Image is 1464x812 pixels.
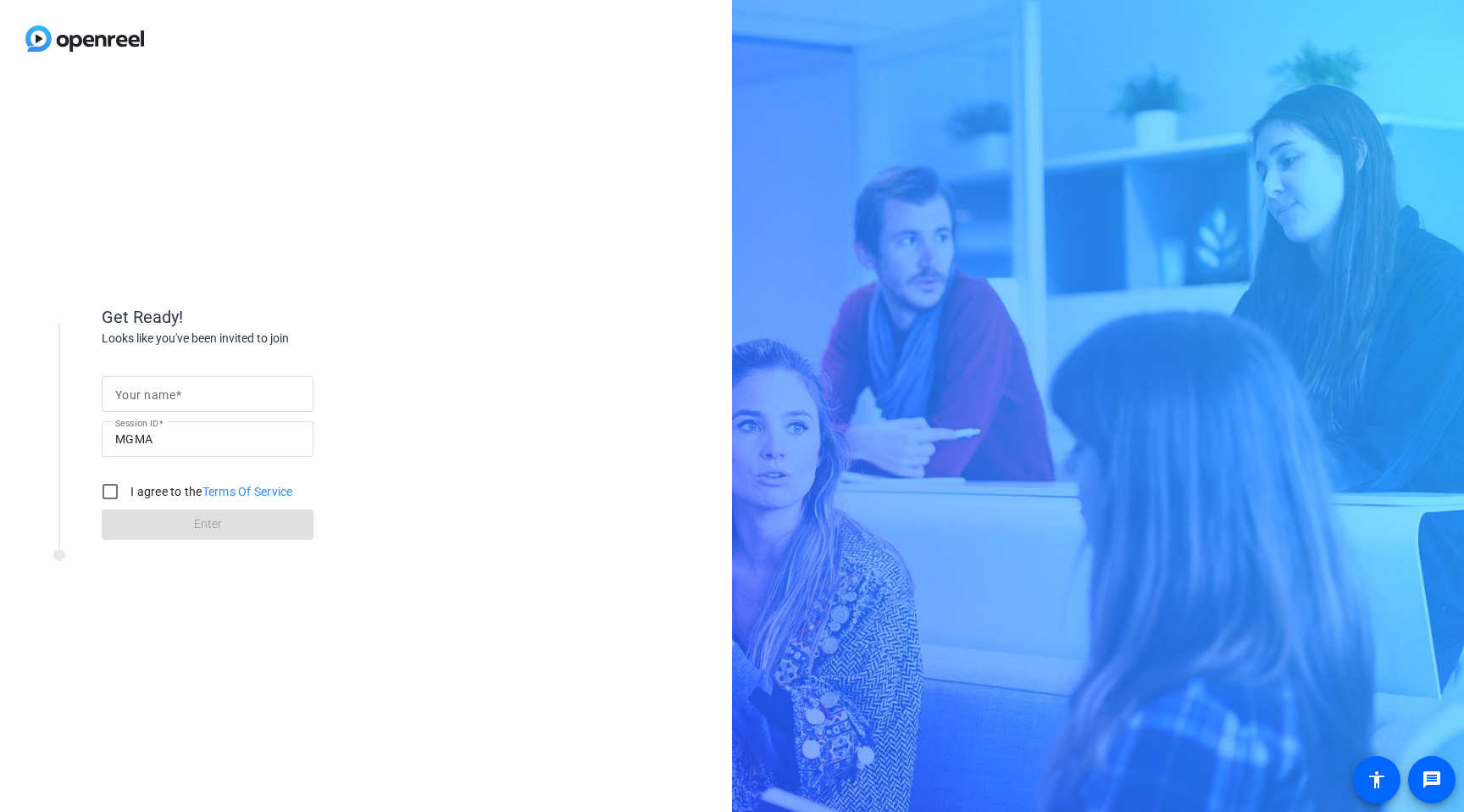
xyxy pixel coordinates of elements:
label: I agree to the [127,483,293,500]
mat-icon: message [1422,770,1442,790]
mat-label: Session ID [115,418,158,428]
div: Get Ready! [102,304,441,330]
div: Looks like you've been invited to join [102,330,441,348]
mat-label: Your name [115,388,175,402]
mat-icon: accessibility [1367,770,1387,790]
a: Terms Of Service [202,485,293,498]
